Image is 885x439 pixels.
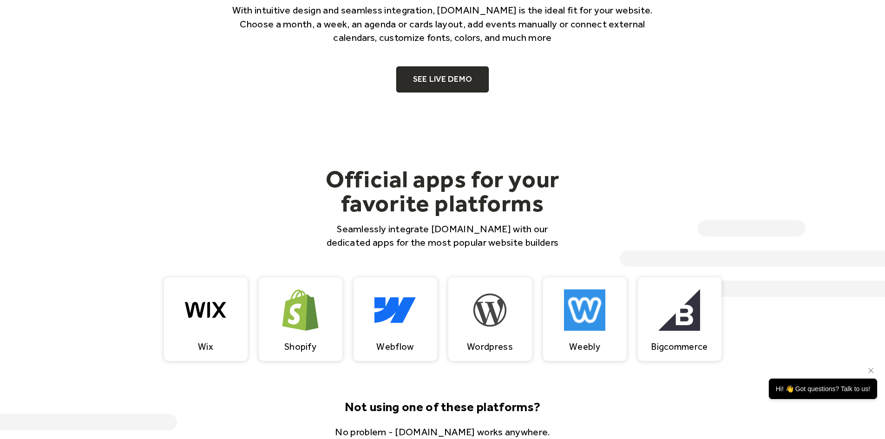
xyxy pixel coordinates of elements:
[345,399,540,414] strong: Not using one of these platforms?
[569,341,600,352] div: Weebly
[164,277,248,361] a: Wix
[259,277,342,361] a: Shopify
[638,277,721,361] a: Bigcommerce
[543,277,627,361] a: Weebly
[354,277,437,361] a: Webflow
[651,341,708,352] div: Bigcommerce
[198,341,213,352] div: Wix
[316,167,569,215] h2: Official apps for your favorite platforms
[467,341,513,352] div: Wordpress
[448,277,532,361] a: Wordpress
[284,341,316,352] div: Shopify
[316,222,569,249] p: Seamlessly integrate [DOMAIN_NAME] with our dedicated apps for the most popular website builders
[396,66,489,92] a: SEE LIVE DEMO
[376,341,413,352] div: Webflow
[220,3,666,44] p: With intuitive design and seamless integration, [DOMAIN_NAME] is the ideal fit for your website. ...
